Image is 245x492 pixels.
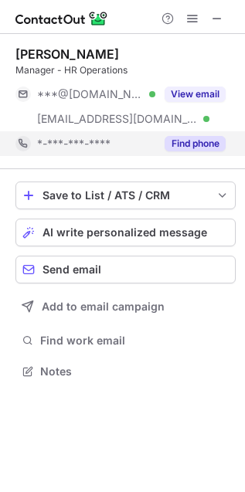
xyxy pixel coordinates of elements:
[40,365,230,378] span: Notes
[15,219,236,246] button: AI write personalized message
[165,136,226,151] button: Reveal Button
[15,330,236,351] button: Find work email
[43,263,101,276] span: Send email
[15,182,236,209] button: save-profile-one-click
[15,256,236,283] button: Send email
[15,361,236,382] button: Notes
[43,226,207,239] span: AI write personalized message
[37,87,144,101] span: ***@[DOMAIN_NAME]
[15,9,108,28] img: ContactOut v5.3.10
[43,189,209,202] div: Save to List / ATS / CRM
[37,112,198,126] span: [EMAIL_ADDRESS][DOMAIN_NAME]
[165,87,226,102] button: Reveal Button
[40,334,230,348] span: Find work email
[15,63,236,77] div: Manager - HR Operations
[15,46,119,62] div: [PERSON_NAME]
[15,293,236,321] button: Add to email campaign
[42,300,165,313] span: Add to email campaign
